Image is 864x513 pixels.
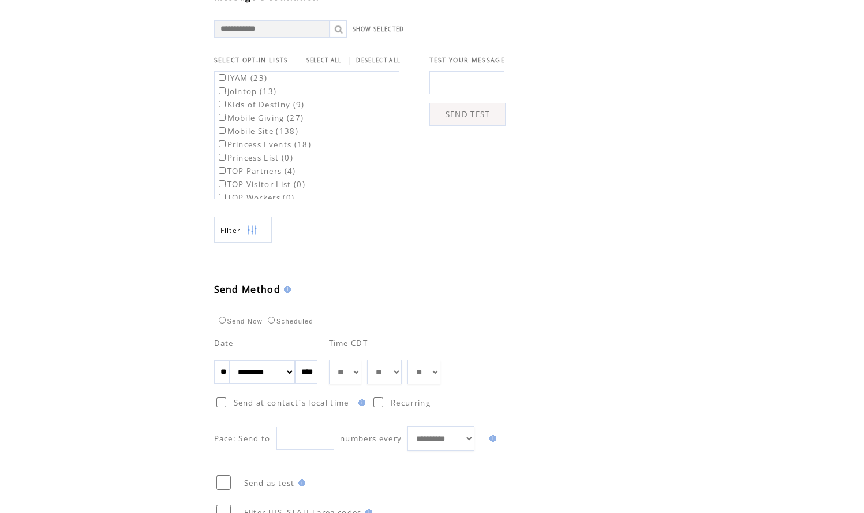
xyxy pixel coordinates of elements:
[216,179,306,189] label: TOP Visitor List (0)
[216,318,263,325] label: Send Now
[214,433,271,444] span: Pace: Send to
[216,73,268,83] label: IYAM (23)
[216,192,295,203] label: TOP Workers (0)
[214,56,289,64] span: SELECT OPT-IN LISTS
[219,140,226,147] input: Princess Events (18)
[356,57,401,64] a: DESELECT ALL
[219,74,226,81] input: IYAM (23)
[391,397,431,408] span: Recurring
[216,126,299,136] label: Mobile Site (138)
[216,113,304,123] label: Mobile Giving (27)
[219,154,226,161] input: Princess List (0)
[486,435,496,442] img: help.gif
[429,103,506,126] a: SEND TEST
[355,399,365,406] img: help.gif
[219,180,226,187] input: TOP Visitor List (0)
[219,194,226,200] input: TOP Workers (0)
[214,217,272,243] a: Filter
[219,87,226,94] input: jointop (13)
[295,479,305,486] img: help.gif
[247,217,257,243] img: filters.png
[353,25,405,33] a: SHOW SELECTED
[216,99,305,110] label: KIds of Destiny (9)
[265,318,313,325] label: Scheduled
[216,86,277,96] label: jointop (13)
[234,397,349,408] span: Send at contact`s local time
[219,317,226,324] input: Send Now
[216,153,294,163] label: Princess List (0)
[216,166,296,176] label: TOP Partners (4)
[347,55,351,65] span: |
[429,56,505,64] span: TEST YOUR MESSAGE
[219,127,226,134] input: Mobile Site (138)
[219,101,226,107] input: KIds of Destiny (9)
[280,286,291,293] img: help.gif
[244,478,295,488] span: Send as test
[219,114,226,121] input: Mobile Giving (27)
[214,283,281,296] span: Send Method
[216,139,312,150] label: Princess Events (18)
[329,338,368,348] span: Time CDT
[219,167,226,174] input: TOP Partners (4)
[220,225,241,235] span: Show filters
[340,433,402,444] span: numbers every
[306,57,342,64] a: SELECT ALL
[214,338,234,348] span: Date
[268,317,275,324] input: Scheduled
